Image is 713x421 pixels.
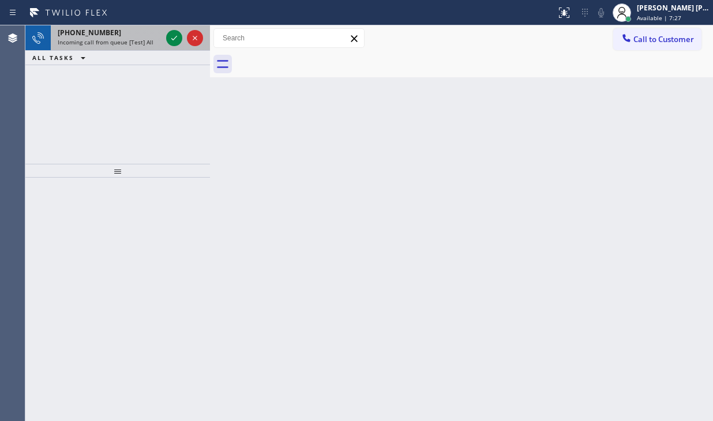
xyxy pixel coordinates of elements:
[58,28,121,37] span: [PHONE_NUMBER]
[613,28,701,50] button: Call to Customer
[58,38,153,46] span: Incoming call from queue [Test] All
[214,29,364,47] input: Search
[637,14,681,22] span: Available | 7:27
[633,34,694,44] span: Call to Customer
[166,30,182,46] button: Accept
[593,5,609,21] button: Mute
[25,51,97,65] button: ALL TASKS
[637,3,710,13] div: [PERSON_NAME] [PERSON_NAME] Dahil
[187,30,203,46] button: Reject
[32,54,74,62] span: ALL TASKS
